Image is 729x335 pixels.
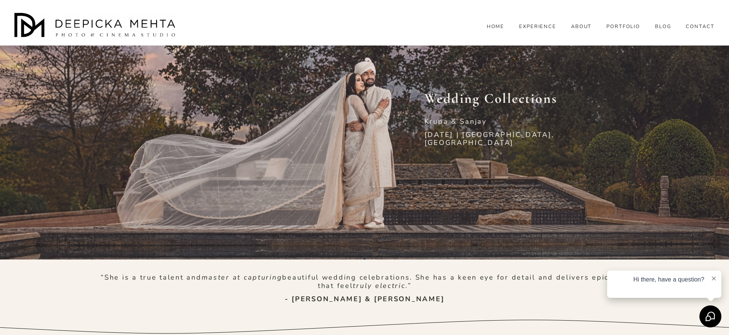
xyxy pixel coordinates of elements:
[353,281,411,290] em: truly electric.”
[655,24,671,30] span: BLOG
[571,24,592,30] a: ABOUT
[14,13,178,39] img: Austin Wedding Photographer - Deepicka Mehta Photography &amp; Cinematography
[424,90,557,107] strong: Wedding Collections
[285,294,445,304] strong: - [PERSON_NAME] & [PERSON_NAME]
[202,273,282,282] em: master at capturing
[606,24,641,30] a: PORTFOLIO
[519,24,557,30] a: EXPERIENCE
[99,274,630,290] p: “She is a true talent and beautiful wedding celebrations. She has a keen eye for detail and deliv...
[487,24,505,30] a: HOME
[655,24,671,30] a: folder dropdown
[424,130,557,148] span: [DATE] | [GEOGRAPHIC_DATA], [GEOGRAPHIC_DATA]
[686,24,715,30] a: CONTACT
[424,117,487,126] span: Krupa & Sanjay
